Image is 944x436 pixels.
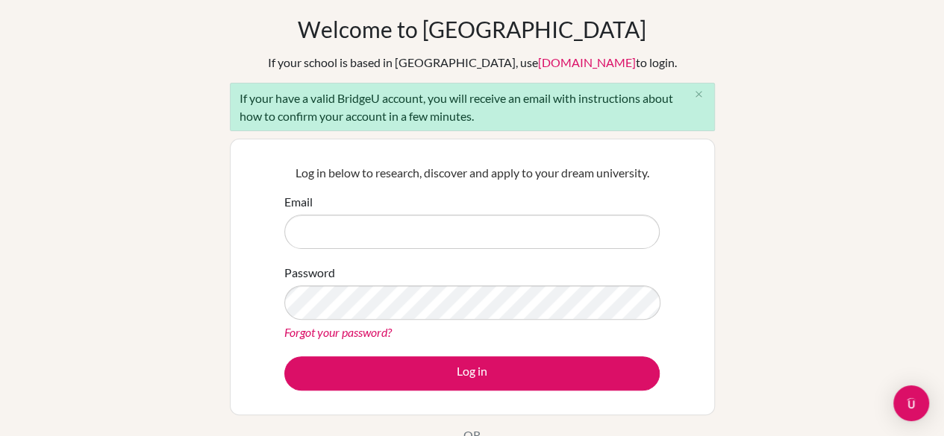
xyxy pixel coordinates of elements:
label: Email [284,193,313,211]
div: If your have a valid BridgeU account, you will receive an email with instructions about how to co... [230,83,715,131]
div: Open Intercom Messenger [893,385,929,421]
h1: Welcome to [GEOGRAPHIC_DATA] [298,16,646,42]
label: Password [284,264,335,282]
button: Close [684,83,714,106]
button: Log in [284,356,660,391]
div: If your school is based in [GEOGRAPHIC_DATA], use to login. [268,54,677,72]
i: close [693,89,704,100]
a: [DOMAIN_NAME] [538,55,636,69]
a: Forgot your password? [284,325,392,339]
p: Log in below to research, discover and apply to your dream university. [284,164,660,182]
